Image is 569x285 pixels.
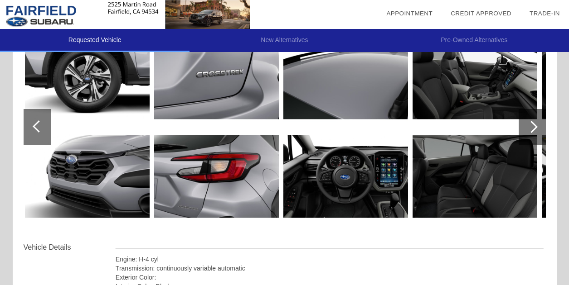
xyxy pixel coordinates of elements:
div: Transmission: continuously variable automatic [116,264,544,273]
img: 2754e111ae04400e81e593af330ce2ec.jpg [413,31,537,124]
img: 533141fd74032aef4d0cf0de63247bed.jpg [154,31,279,124]
img: fb8827a613b0e55461f46f6d6e756c53.jpg [154,130,279,223]
li: Pre-Owned Alternatives [379,29,569,52]
a: Appointment [386,10,433,17]
a: Trade-In [530,10,560,17]
a: Credit Approved [451,10,511,17]
img: e234a6751fc99c18426e08718f86abe5.jpg [25,130,150,223]
div: Exterior Color: [116,273,544,282]
img: 370d4c81647d3ab8612e8f93d8a65c86.jpg [283,31,408,124]
div: Vehicle Details [24,242,116,253]
div: Engine: H-4 cyl [116,255,544,264]
img: 544c421b618644677d881dc28087c1d5.jpg [25,31,150,124]
img: 4f7fde36ecffeb63f7df4ccb81d61bd6.jpg [283,130,408,223]
img: 245cd569cbcecd3ea1d6b54a9a4554da.jpg [413,130,537,223]
li: New Alternatives [190,29,379,52]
